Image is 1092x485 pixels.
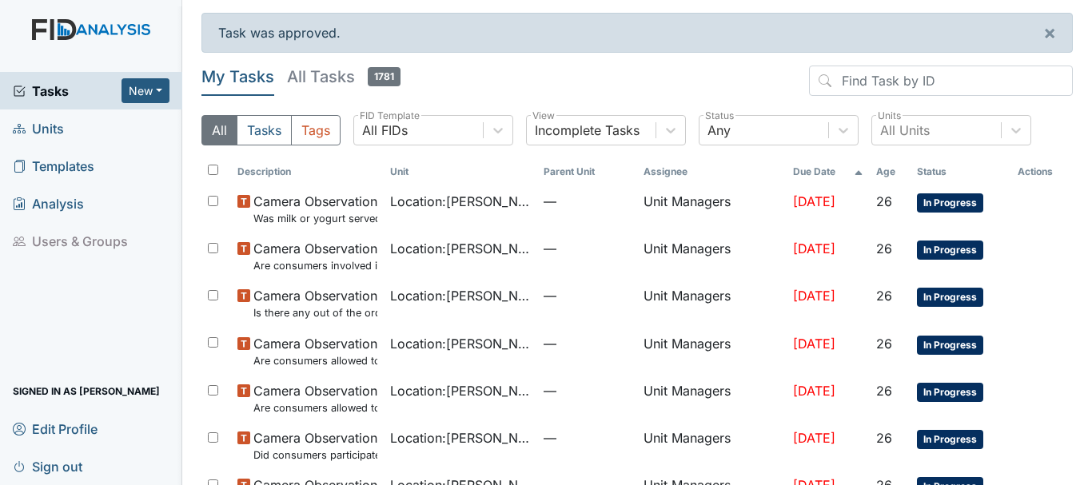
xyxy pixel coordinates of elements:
[390,428,531,447] span: Location : [PERSON_NAME].
[253,400,378,415] small: Are consumers allowed to start meals appropriately?
[917,430,983,449] span: In Progress
[876,336,892,352] span: 26
[253,447,378,463] small: Did consumers participate in family style dining?
[390,286,531,305] span: Location : [PERSON_NAME].
[637,233,787,280] td: Unit Managers
[390,381,531,400] span: Location : [PERSON_NAME].
[637,422,787,469] td: Unit Managers
[390,334,531,353] span: Location : [PERSON_NAME].
[809,66,1073,96] input: Find Task by ID
[917,241,983,260] span: In Progress
[876,288,892,304] span: 26
[544,381,631,400] span: —
[637,328,787,375] td: Unit Managers
[253,258,378,273] small: Are consumers involved in Active Treatment?
[291,115,341,145] button: Tags
[384,158,537,185] th: Toggle SortBy
[201,115,237,145] button: All
[793,430,835,446] span: [DATE]
[13,416,98,441] span: Edit Profile
[208,165,218,175] input: Toggle All Rows Selected
[876,430,892,446] span: 26
[253,192,378,226] span: Camera Observation Was milk or yogurt served at the meal?
[13,379,160,404] span: Signed in as [PERSON_NAME]
[201,13,1073,53] div: Task was approved.
[368,67,401,86] span: 1781
[637,280,787,327] td: Unit Managers
[793,241,835,256] span: [DATE]
[1027,14,1072,52] button: ×
[793,288,835,304] span: [DATE]
[253,239,378,273] span: Camera Observation Are consumers involved in Active Treatment?
[253,381,378,415] span: Camera Observation Are consumers allowed to start meals appropriately?
[231,158,385,185] th: Toggle SortBy
[544,334,631,353] span: —
[237,115,292,145] button: Tasks
[390,239,531,258] span: Location : [PERSON_NAME].
[637,158,787,185] th: Assignee
[917,336,983,355] span: In Progress
[253,211,378,226] small: Was milk or yogurt served at the meal?
[1043,21,1056,44] span: ×
[253,305,378,320] small: Is there any out of the ordinary cell phone usage?
[253,286,378,320] span: Camera Observation Is there any out of the ordinary cell phone usage?
[793,336,835,352] span: [DATE]
[917,288,983,307] span: In Progress
[870,158,911,185] th: Toggle SortBy
[544,286,631,305] span: —
[876,383,892,399] span: 26
[917,383,983,402] span: In Progress
[535,121,640,140] div: Incomplete Tasks
[793,383,835,399] span: [DATE]
[880,121,930,140] div: All Units
[1011,158,1073,185] th: Actions
[707,121,731,140] div: Any
[13,116,64,141] span: Units
[201,115,341,145] div: Type filter
[917,193,983,213] span: In Progress
[201,66,274,88] h5: My Tasks
[13,81,122,101] a: Tasks
[13,153,94,178] span: Templates
[544,428,631,447] span: —
[122,78,169,103] button: New
[787,158,869,185] th: Toggle SortBy
[537,158,637,185] th: Toggle SortBy
[390,192,531,211] span: Location : [PERSON_NAME].
[253,334,378,368] span: Camera Observation Are consumers allowed to leave the table as desired?
[287,66,401,88] h5: All Tasks
[253,428,378,463] span: Camera Observation Did consumers participate in family style dining?
[637,185,787,233] td: Unit Managers
[544,239,631,258] span: —
[253,353,378,368] small: Are consumers allowed to leave the table as desired?
[876,241,892,256] span: 26
[13,454,82,479] span: Sign out
[911,158,1011,185] th: Toggle SortBy
[362,121,408,140] div: All FIDs
[637,375,787,422] td: Unit Managers
[13,191,84,216] span: Analysis
[544,192,631,211] span: —
[793,193,835,209] span: [DATE]
[876,193,892,209] span: 26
